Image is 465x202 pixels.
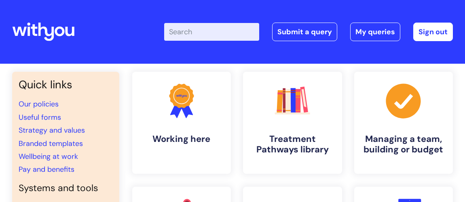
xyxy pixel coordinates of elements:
[164,23,453,41] div: | -
[272,23,337,41] a: Submit a query
[249,134,336,155] h4: Treatment Pathways library
[139,134,225,144] h4: Working here
[19,152,78,161] a: Wellbeing at work
[19,78,113,91] h3: Quick links
[354,72,453,174] a: Managing a team, building or budget
[19,183,113,194] h4: Systems and tools
[19,99,59,109] a: Our policies
[413,23,453,41] a: Sign out
[164,23,259,41] input: Search
[361,134,447,155] h4: Managing a team, building or budget
[132,72,231,174] a: Working here
[19,125,85,135] a: Strategy and values
[350,23,400,41] a: My queries
[19,165,74,174] a: Pay and benefits
[243,72,342,174] a: Treatment Pathways library
[19,112,61,122] a: Useful forms
[19,139,83,148] a: Branded templates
